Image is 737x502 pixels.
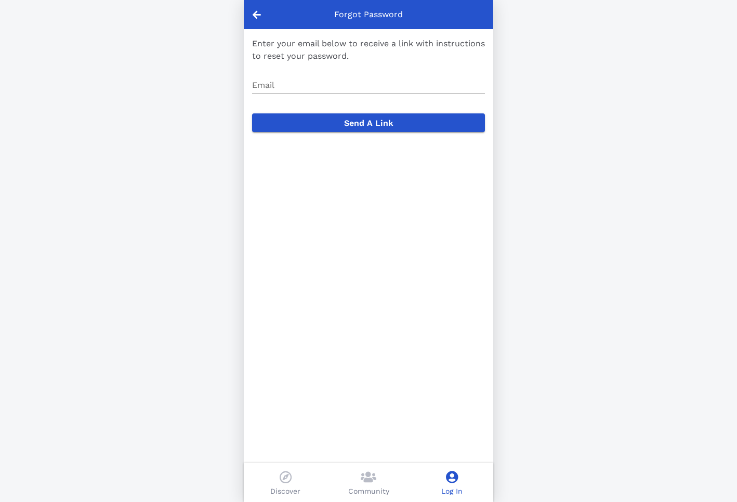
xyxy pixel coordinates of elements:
p: Community [348,486,389,497]
button: Send A Link [252,113,485,132]
p: Forgot Password [334,8,403,21]
span: Send A Link [260,118,477,128]
p: Log In [441,486,463,497]
p: Enter your email below to receive a link with instructions to reset your password. [252,37,485,62]
p: Discover [270,486,300,497]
